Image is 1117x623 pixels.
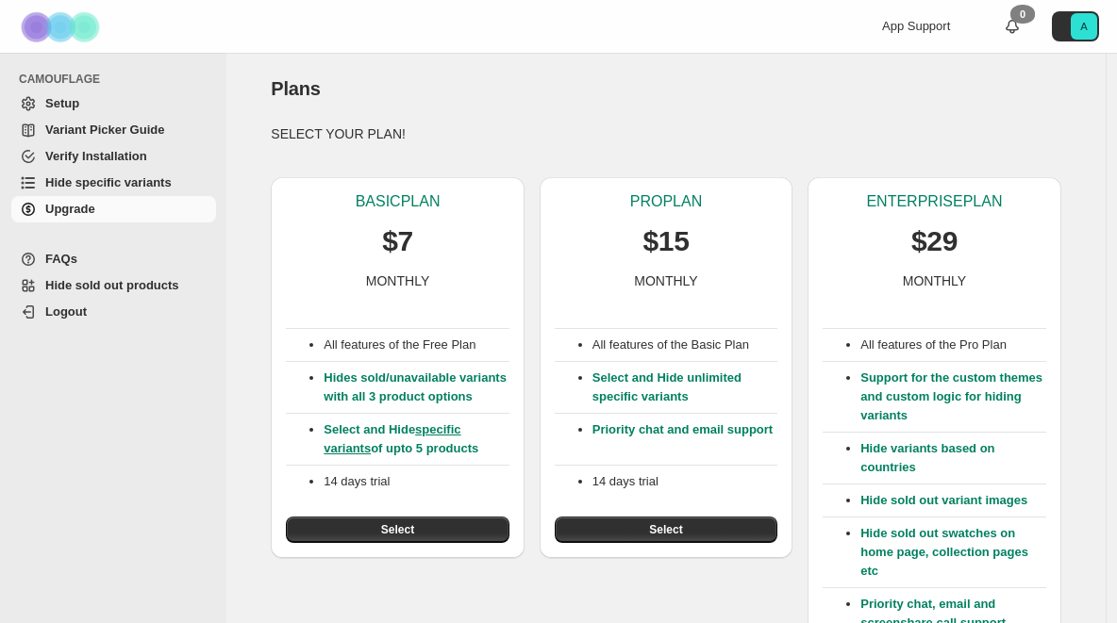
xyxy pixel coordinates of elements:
[592,336,777,354] p: All features of the Basic Plan
[649,522,682,537] span: Select
[1003,17,1022,36] a: 0
[45,252,77,266] span: FAQs
[271,124,1060,143] p: SELECT YOUR PLAN!
[911,222,958,260] p: $29
[860,439,1045,477] p: Hide variants based on countries
[860,524,1045,581] p: Hide sold out swatches on home page, collection pages etc
[381,522,414,537] span: Select
[286,516,508,543] button: Select
[324,369,508,406] p: Hides sold/unavailable variants with all 3 product options
[592,420,777,458] p: Priority chat and email support
[45,175,172,189] span: Hide specific variants
[592,369,777,406] p: Select and Hide unlimited specific variants
[11,272,216,299] a: Hide sold out products
[634,271,697,290] p: MONTHLY
[45,123,164,137] span: Variant Picker Guide
[882,19,950,33] span: App Support
[642,222,689,260] p: $15
[860,369,1045,425] p: Support for the custom themes and custom logic for hiding variants
[15,1,109,53] img: Camouflage
[19,72,217,87] span: CAMOUFLAGE
[1010,5,1035,24] div: 0
[11,117,216,143] a: Variant Picker Guide
[630,192,702,211] p: PRO PLAN
[11,170,216,196] a: Hide specific variants
[45,96,79,110] span: Setup
[11,196,216,222] a: Upgrade
[271,78,320,99] span: Plans
[382,222,413,260] p: $7
[1052,11,1099,41] button: Avatar with initials A
[324,420,508,458] p: Select and Hide of upto 5 products
[45,278,179,292] span: Hide sold out products
[45,202,95,216] span: Upgrade
[11,90,216,117] a: Setup
[1080,21,1088,32] text: A
[592,472,777,491] p: 14 days trial
[1071,13,1097,40] span: Avatar with initials A
[45,304,87,319] span: Logout
[860,491,1045,510] p: Hide sold out variant images
[11,246,216,272] a: FAQs
[866,192,1002,211] p: ENTERPRISE PLAN
[324,472,508,491] p: 14 days trial
[903,271,966,290] p: MONTHLY
[356,192,441,211] p: BASIC PLAN
[324,336,508,354] p: All features of the Free Plan
[860,336,1045,354] p: All features of the Pro Plan
[11,143,216,170] a: Verify Installation
[11,299,216,325] a: Logout
[366,271,429,290] p: MONTHLY
[555,516,777,543] button: Select
[45,149,147,163] span: Verify Installation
